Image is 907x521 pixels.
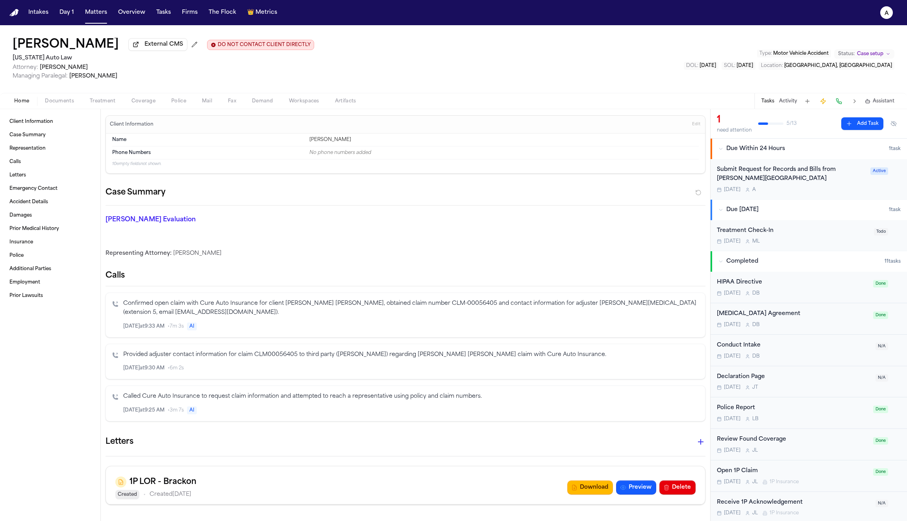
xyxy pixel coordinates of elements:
button: Tasks [153,6,174,20]
button: Add Task [802,96,813,107]
a: Emergency Contact [6,182,94,195]
span: Done [873,406,888,413]
a: Damages [6,209,94,222]
span: 5 / 13 [787,121,797,127]
button: Make a Call [833,96,844,107]
span: [DATE] [724,187,740,193]
p: Confirmed open claim with Cure Auto Insurance for client [PERSON_NAME] [PERSON_NAME], obtained cl... [123,299,699,317]
button: Intakes [25,6,52,20]
span: [DATE] [724,238,740,245]
span: [DATE] [724,353,740,360]
span: Representing Attorney: [106,250,172,256]
span: Police [171,98,186,104]
div: [PERSON_NAME] [106,250,705,258]
span: Type : [759,51,772,56]
span: Done [873,311,888,319]
span: Documents [45,98,74,104]
span: DOL : [686,63,698,68]
div: Open task: HIPAA Directive [711,272,907,303]
a: Calls [6,156,94,168]
a: Client Information [6,115,94,128]
span: Coverage [131,98,155,104]
span: AI [187,406,197,414]
span: Assistant [873,98,894,104]
span: A [752,187,756,193]
button: Overview [115,6,148,20]
div: Open task: Review Found Coverage [711,429,907,460]
img: Finch Logo [9,9,19,17]
button: Delete [659,480,696,495]
h3: 1P LOR - Brackon [130,476,196,488]
span: D B [752,322,760,328]
button: Edit Location: Garden City, MI [759,62,894,70]
h2: Case Summary [106,186,165,199]
button: Download [567,480,613,495]
span: [DATE] [724,416,740,422]
button: Edit DOL: 2025-06-29 [684,62,718,70]
div: need attention [717,127,752,133]
span: D B [752,353,760,360]
div: Submit Request for Records and Bills from [PERSON_NAME][GEOGRAPHIC_DATA] [717,165,866,184]
button: Preview [616,480,656,495]
a: Day 1 [56,6,77,20]
span: [DATE] [724,384,740,391]
button: Edit SOL: 2028-06-29 [722,62,755,70]
span: L B [752,416,759,422]
span: [DATE] [724,479,740,485]
button: Hide completed tasks (⌘⇧H) [887,117,901,130]
div: Open task: Open 1P Claim [711,460,907,492]
span: Location : [761,63,783,68]
button: Change status from Case setup [834,49,894,59]
div: Open task: Retainer Agreement [711,303,907,335]
div: Open task: Conduct Intake [711,335,907,366]
div: HIPAA Directive [717,278,868,287]
button: Edit matter name [13,38,119,52]
button: crownMetrics [244,6,280,20]
a: Representation [6,142,94,155]
span: 1P Insurance [770,479,799,485]
span: [DATE] [700,63,716,68]
span: Home [14,98,29,104]
span: External CMS [144,41,183,48]
span: DO NOT CONTACT CLIENT DIRECTLY [218,42,311,48]
span: 1 task [889,146,901,152]
span: Status: [838,51,855,57]
span: [DATE] at 9:30 AM [123,365,165,371]
div: Open 1P Claim [717,467,868,476]
span: Fax [228,98,236,104]
span: • 6m 2s [168,365,184,371]
span: Edit [692,122,700,127]
button: Firms [179,6,201,20]
span: 1 task [889,207,901,213]
a: Insurance [6,236,94,248]
span: Attorney: [13,65,38,70]
div: Open task: Submit Request for Records and Bills from Henry Ford Hospital [711,159,907,199]
button: Add Task [841,117,883,130]
span: J L [752,447,758,454]
span: Done [873,280,888,287]
div: [MEDICAL_DATA] Agreement [717,310,868,319]
span: Active [870,167,888,175]
div: Conduct Intake [717,341,871,350]
span: Workspaces [289,98,319,104]
p: Called Cure Auto Insurance to request claim information and attempted to reach a representative u... [123,392,699,401]
span: Due Within 24 Hours [726,145,785,153]
button: The Flock [205,6,239,20]
a: Prior Medical History [6,222,94,235]
p: Provided adjuster contact information for claim CLM00056405 to third party ([PERSON_NAME]) regard... [123,350,699,360]
button: Due [DATE]1task [711,200,907,220]
span: Managing Paralegal: [13,73,68,79]
button: Due Within 24 Hours1task [711,139,907,159]
span: Todo [874,228,888,235]
h2: [US_STATE] Auto Law [13,54,314,63]
a: Accident Details [6,196,94,208]
span: D B [752,290,760,297]
h2: Calls [106,270,705,281]
button: Completed11tasks [711,251,907,272]
span: N/A [876,500,888,507]
h1: Letters [106,436,133,448]
a: Employment [6,276,94,289]
div: Open task: Declaration Page [711,366,907,398]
